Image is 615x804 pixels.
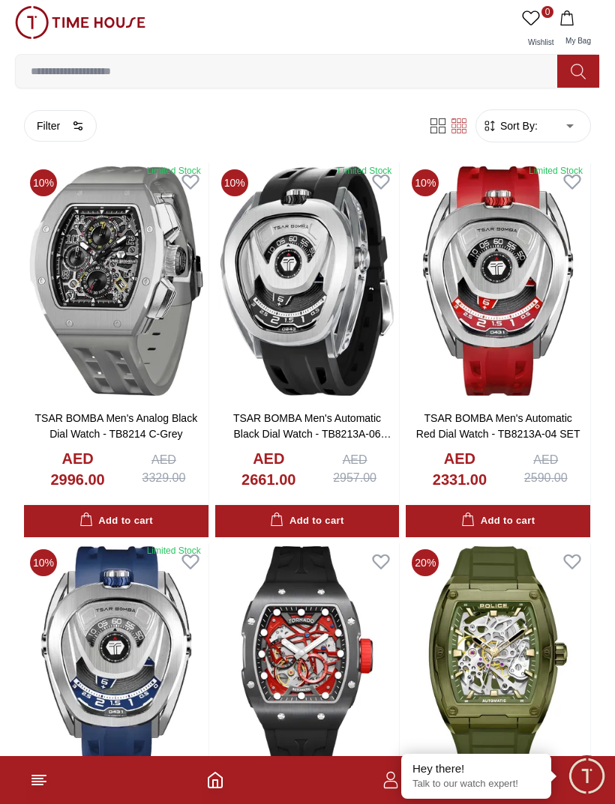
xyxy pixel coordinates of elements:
div: AED 3329.00 [128,451,199,487]
img: TSAR BOMBA Men's Automatic Black Dial Watch - TB8213A-06 SET [215,163,400,399]
div: Chat Widget [566,755,607,797]
h4: AED 2661.00 [224,448,313,490]
div: Add to cart [461,513,535,530]
button: My Bag [556,6,600,54]
h4: AED 2996.00 [33,448,122,490]
span: Wishlist [522,38,559,46]
button: Sort By: [482,118,538,133]
a: TSAR BOMBA Men's Automatic Black Dial Watch - TB8213A-06 SET [233,412,391,456]
img: TSAR BOMBA Men's Automatic Red Dial Watch - TB8213A-04 SET [406,163,590,399]
span: 10 % [221,169,248,196]
button: Filter [24,110,97,142]
div: Add to cart [270,513,343,530]
a: TSAR BOMBA Men's Analog Black Dial Watch - TB8214 C-Grey [35,412,198,440]
div: Limited Stock [529,165,583,177]
img: TSAR BOMBA Men's Automatic Blue Dial Watch - TB8213A-03 SET [24,543,208,779]
p: Talk to our watch expert! [412,778,540,791]
a: Home [206,771,224,789]
div: Hey there! [412,761,540,776]
img: ... [15,6,145,39]
span: 10 % [412,169,439,196]
h4: AED 2331.00 [415,448,504,490]
img: TSAR BOMBA Men's Analog Black Dial Watch - TB8214 C-Grey [24,163,208,399]
div: AED 2957.00 [319,451,390,487]
div: Limited Stock [337,165,391,177]
img: TORNADO Autonova Men's Automatic Red Dial Watch - T24302-XSBB [215,543,400,779]
span: 0 [541,6,553,18]
button: Add to cart [406,505,590,537]
span: Sort By: [497,118,538,133]
div: Limited Stock [147,165,201,177]
span: My Bag [559,37,597,45]
div: AED 2590.00 [511,451,581,487]
button: Add to cart [24,505,208,537]
div: Add to cart [79,513,153,530]
span: 10 % [30,169,57,196]
span: 20 % [412,549,439,576]
span: 10 % [30,549,57,576]
button: Add to cart [215,505,400,537]
img: POLICE Men's Automatic Silver Dial Watch - PEWJR0005906 [406,543,590,779]
a: TSAR BOMBA Men's Automatic Red Dial Watch - TB8213A-04 SET [416,412,580,440]
a: 0Wishlist [519,6,556,54]
div: Limited Stock [147,545,201,557]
